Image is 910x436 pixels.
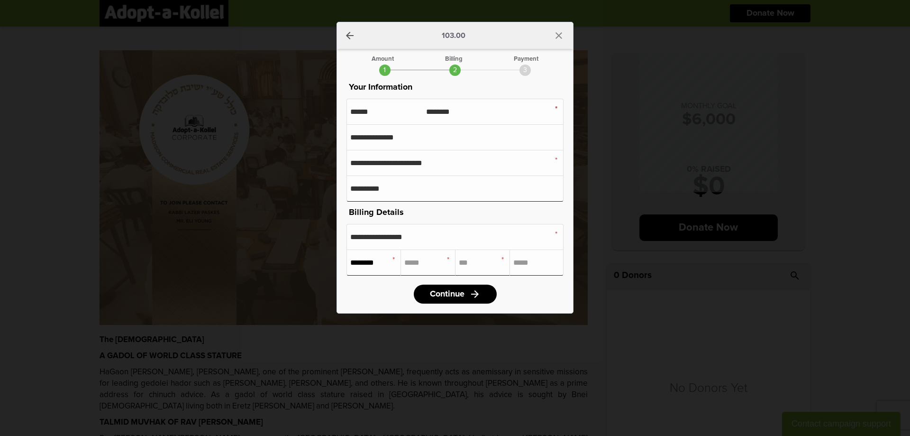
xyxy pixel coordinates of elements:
[553,30,564,41] i: close
[379,65,391,76] div: 1
[372,56,394,62] div: Amount
[469,288,481,300] i: arrow_forward
[519,65,531,76] div: 3
[514,56,538,62] div: Payment
[346,81,564,94] p: Your Information
[414,285,497,304] a: Continuearrow_forward
[445,56,463,62] div: Billing
[442,32,465,39] p: 103.00
[346,206,564,219] p: Billing Details
[430,290,464,298] span: Continue
[449,65,461,76] div: 2
[344,30,355,41] a: arrow_back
